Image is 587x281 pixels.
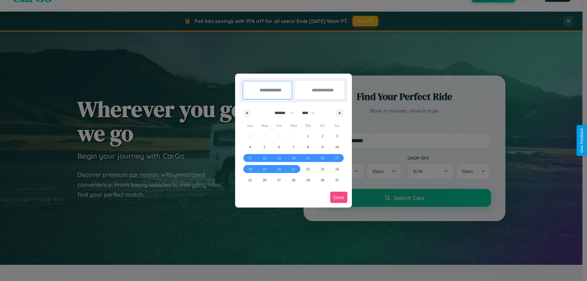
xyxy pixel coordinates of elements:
[301,121,315,131] span: Thu
[243,142,257,153] button: 4
[286,164,301,175] button: 21
[315,175,330,186] button: 30
[293,142,294,153] span: 7
[301,175,315,186] button: 29
[301,153,315,164] button: 15
[307,131,309,142] span: 1
[330,121,344,131] span: Sat
[322,142,323,153] span: 9
[330,192,347,203] button: Done
[330,164,344,175] button: 24
[272,142,286,153] button: 6
[277,175,281,186] span: 27
[321,175,324,186] span: 30
[301,131,315,142] button: 1
[322,131,323,142] span: 2
[321,153,324,164] span: 16
[272,153,286,164] button: 13
[272,164,286,175] button: 20
[243,153,257,164] button: 11
[248,153,252,164] span: 11
[306,164,310,175] span: 22
[330,175,344,186] button: 31
[330,131,344,142] button: 3
[272,121,286,131] span: Tue
[257,164,271,175] button: 19
[263,175,266,186] span: 26
[249,142,251,153] span: 4
[257,121,271,131] span: Mon
[286,142,301,153] button: 7
[292,153,295,164] span: 14
[335,164,339,175] span: 24
[330,142,344,153] button: 10
[257,175,271,186] button: 26
[278,142,280,153] span: 6
[307,142,309,153] span: 8
[301,142,315,153] button: 8
[335,153,339,164] span: 17
[257,142,271,153] button: 5
[286,175,301,186] button: 28
[257,153,271,164] button: 12
[306,153,310,164] span: 15
[263,164,266,175] span: 19
[301,164,315,175] button: 22
[243,121,257,131] span: Sun
[335,175,339,186] span: 31
[286,153,301,164] button: 14
[315,153,330,164] button: 16
[330,153,344,164] button: 17
[243,175,257,186] button: 25
[248,164,252,175] span: 18
[277,153,281,164] span: 13
[315,142,330,153] button: 9
[292,164,295,175] span: 21
[292,175,295,186] span: 28
[335,142,339,153] span: 10
[315,131,330,142] button: 2
[580,128,584,153] div: Give Feedback
[336,131,338,142] span: 3
[243,164,257,175] button: 18
[286,121,301,131] span: Wed
[272,175,286,186] button: 27
[248,175,252,186] span: 25
[264,142,265,153] span: 5
[315,121,330,131] span: Fri
[315,164,330,175] button: 23
[263,153,266,164] span: 12
[306,175,310,186] span: 29
[321,164,324,175] span: 23
[277,164,281,175] span: 20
